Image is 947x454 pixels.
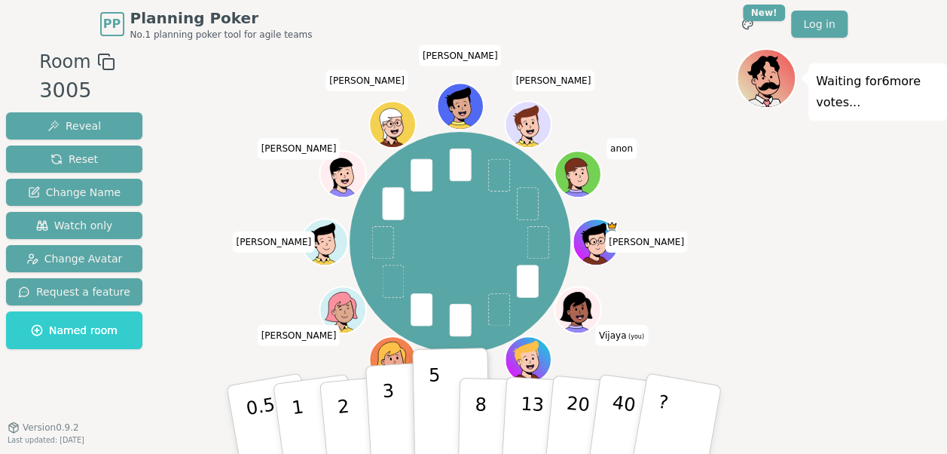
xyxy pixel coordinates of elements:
span: Room [39,48,90,75]
button: Change Avatar [6,245,142,272]
span: Click to change your name [325,70,408,91]
span: Request a feature [18,284,130,299]
span: Change Avatar [26,251,123,266]
span: Reset [50,152,98,167]
span: Click to change your name [419,45,502,66]
button: Click to change your avatar [556,288,600,332]
span: Click to change your name [258,139,341,160]
span: Click to change your name [512,70,594,91]
div: 3005 [39,75,115,106]
span: Last updated: [DATE] [8,436,84,444]
span: Click to change your name [605,232,688,253]
button: Request a feature [6,278,142,305]
span: Named room [31,323,118,338]
a: PPPlanning PokerNo.1 planning poker tool for agile teams [100,8,313,41]
span: Matt is the host [606,220,617,232]
span: Click to change your name [258,325,341,346]
button: Reveal [6,112,142,140]
button: New! [734,11,761,38]
button: Named room [6,311,142,349]
p: Waiting for 6 more votes... [816,71,939,113]
span: Change Name [28,185,121,200]
span: PP [103,15,121,33]
span: Reveal [47,118,101,133]
button: Reset [6,146,142,173]
button: Watch only [6,212,142,239]
a: Log in [791,11,847,38]
span: Planning Poker [130,8,313,29]
span: Watch only [36,218,113,233]
button: Version0.9.2 [8,422,79,434]
button: Change Name [6,179,142,206]
span: Click to change your name [232,232,315,253]
span: No.1 planning poker tool for agile teams [130,29,313,41]
p: 5 [428,364,441,446]
span: Version 0.9.2 [23,422,79,434]
span: Click to change your name [595,325,648,346]
span: Click to change your name [606,139,637,160]
span: (you) [626,333,644,340]
div: New! [743,5,786,21]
